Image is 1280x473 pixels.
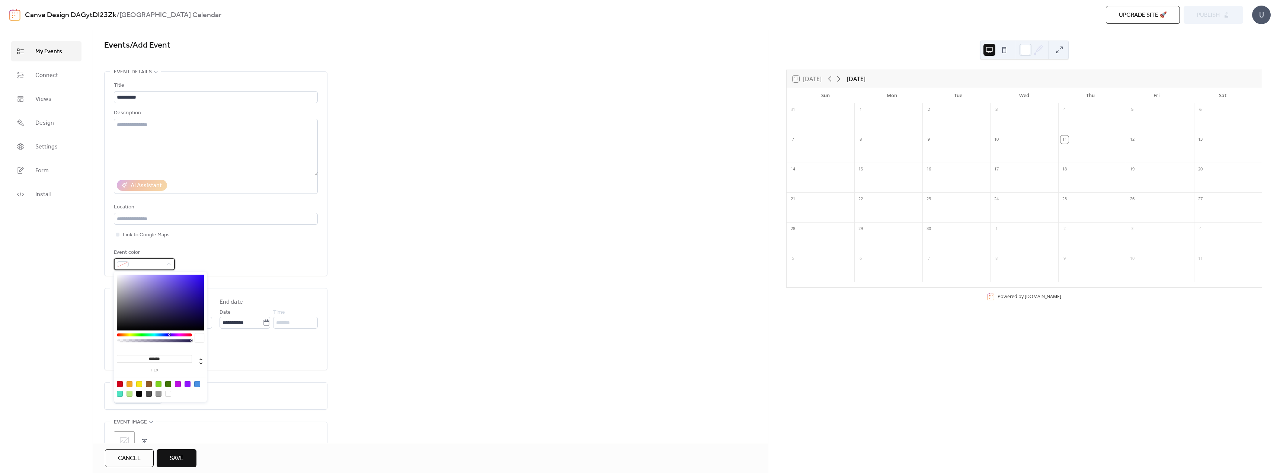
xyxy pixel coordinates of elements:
[992,135,1001,144] div: 10
[925,195,933,203] div: 23
[185,381,191,387] div: #9013FE
[1196,165,1204,173] div: 20
[998,293,1061,300] div: Powered by
[220,308,231,317] span: Date
[1196,255,1204,263] div: 11
[992,225,1001,233] div: 1
[1060,195,1069,203] div: 25
[925,88,991,103] div: Tue
[789,195,797,203] div: 21
[130,37,170,54] span: / Add Event
[1060,135,1069,144] div: 11
[857,195,865,203] div: 22
[1123,88,1190,103] div: Fri
[789,106,797,114] div: 31
[170,454,183,463] span: Save
[117,368,192,373] label: hex
[1128,106,1136,114] div: 5
[789,255,797,263] div: 5
[857,135,865,144] div: 8
[117,381,123,387] div: #D0021B
[925,255,933,263] div: 7
[114,248,173,257] div: Event color
[220,298,243,307] div: End date
[1196,135,1204,144] div: 13
[25,8,116,22] a: Canva Design DAGytDI23Zk
[1057,88,1123,103] div: Thu
[35,95,51,104] span: Views
[114,81,316,90] div: Title
[35,71,58,80] span: Connect
[127,391,132,397] div: #B8E986
[11,89,81,109] a: Views
[1106,6,1180,24] button: Upgrade site 🚀
[116,8,119,22] b: /
[1060,225,1069,233] div: 2
[35,143,58,151] span: Settings
[1196,195,1204,203] div: 27
[127,381,132,387] div: #F5A623
[123,231,170,240] span: Link to Google Maps
[1060,255,1069,263] div: 9
[11,184,81,204] a: Install
[136,381,142,387] div: #F8E71C
[789,225,797,233] div: 28
[1060,106,1069,114] div: 4
[165,381,171,387] div: #417505
[1252,6,1271,24] div: U
[114,431,135,452] div: ;
[859,88,925,103] div: Mon
[1060,165,1069,173] div: 18
[793,88,859,103] div: Sun
[991,88,1057,103] div: Wed
[35,47,62,56] span: My Events
[857,165,865,173] div: 15
[156,381,161,387] div: #7ED321
[925,135,933,144] div: 9
[1119,11,1167,20] span: Upgrade site 🚀
[925,165,933,173] div: 16
[104,37,130,54] a: Events
[175,381,181,387] div: #BD10E0
[1190,88,1256,103] div: Sat
[847,74,865,83] div: [DATE]
[1128,255,1136,263] div: 10
[9,9,20,21] img: logo
[35,190,51,199] span: Install
[146,391,152,397] div: #4A4A4A
[114,68,152,77] span: Event details
[119,8,221,22] b: [GEOGRAPHIC_DATA] Calendar
[789,135,797,144] div: 7
[11,65,81,85] a: Connect
[11,41,81,61] a: My Events
[157,449,196,467] button: Save
[11,137,81,157] a: Settings
[146,381,152,387] div: #8B572A
[194,381,200,387] div: #4A90E2
[1196,106,1204,114] div: 6
[789,165,797,173] div: 14
[992,106,1001,114] div: 3
[136,391,142,397] div: #000000
[114,203,316,212] div: Location
[1128,165,1136,173] div: 19
[156,391,161,397] div: #9B9B9B
[165,391,171,397] div: #FFFFFF
[114,109,316,118] div: Description
[925,106,933,114] div: 2
[11,113,81,133] a: Design
[105,449,154,467] button: Cancel
[1128,135,1136,144] div: 12
[273,308,285,317] span: Time
[992,195,1001,203] div: 24
[1025,293,1061,300] a: [DOMAIN_NAME]
[1128,225,1136,233] div: 3
[114,418,147,427] span: Event image
[992,165,1001,173] div: 17
[925,225,933,233] div: 30
[118,454,141,463] span: Cancel
[857,225,865,233] div: 29
[857,106,865,114] div: 1
[992,255,1001,263] div: 8
[117,391,123,397] div: #50E3C2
